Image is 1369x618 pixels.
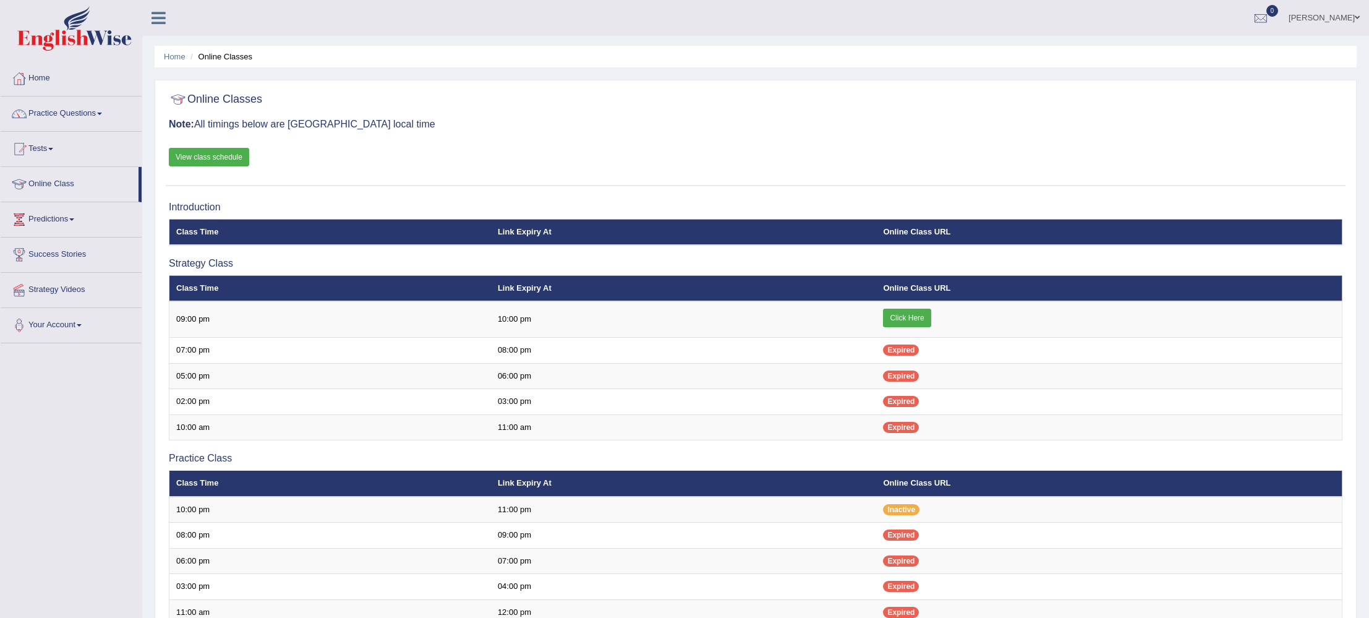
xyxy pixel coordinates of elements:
td: 06:00 pm [491,363,877,389]
td: 02:00 pm [169,389,491,415]
a: Your Account [1,308,142,339]
td: 07:00 pm [169,338,491,364]
th: Online Class URL [876,275,1342,301]
td: 03:00 pm [169,574,491,600]
a: Home [164,52,186,61]
th: Link Expiry At [491,471,877,497]
td: 07:00 pm [491,548,877,574]
th: Link Expiry At [491,219,877,245]
span: Expired [883,345,919,356]
a: Strategy Videos [1,273,142,304]
span: Expired [883,371,919,382]
span: Inactive [883,504,919,515]
span: Expired [883,396,919,407]
td: 03:00 pm [491,389,877,415]
td: 11:00 am [491,414,877,440]
a: Success Stories [1,238,142,268]
th: Online Class URL [876,219,1342,245]
td: 10:00 am [169,414,491,440]
td: 05:00 pm [169,363,491,389]
th: Online Class URL [876,471,1342,497]
a: Online Class [1,167,139,198]
h2: Online Classes [169,90,262,109]
th: Class Time [169,219,491,245]
td: 10:00 pm [491,301,877,338]
td: 06:00 pm [169,548,491,574]
span: Expired [883,556,919,567]
span: Expired [883,530,919,541]
span: Expired [883,422,919,433]
td: 09:00 pm [169,301,491,338]
a: Tests [1,132,142,163]
b: Note: [169,119,194,129]
h3: Strategy Class [169,258,1342,269]
a: Predictions [1,202,142,233]
th: Link Expiry At [491,275,877,301]
h3: Introduction [169,202,1342,213]
td: 11:00 pm [491,497,877,523]
td: 10:00 pm [169,497,491,523]
a: Home [1,61,142,92]
td: 09:00 pm [491,523,877,549]
a: Practice Questions [1,97,142,127]
td: 08:00 pm [169,523,491,549]
a: View class schedule [169,148,249,166]
a: Click Here [883,309,931,327]
span: 0 [1266,5,1279,17]
th: Class Time [169,471,491,497]
h3: All timings below are [GEOGRAPHIC_DATA] local time [169,119,1342,130]
span: Expired [883,607,919,618]
span: Expired [883,581,919,592]
li: Online Classes [187,51,252,62]
th: Class Time [169,275,491,301]
td: 04:00 pm [491,574,877,600]
td: 08:00 pm [491,338,877,364]
h3: Practice Class [169,453,1342,464]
